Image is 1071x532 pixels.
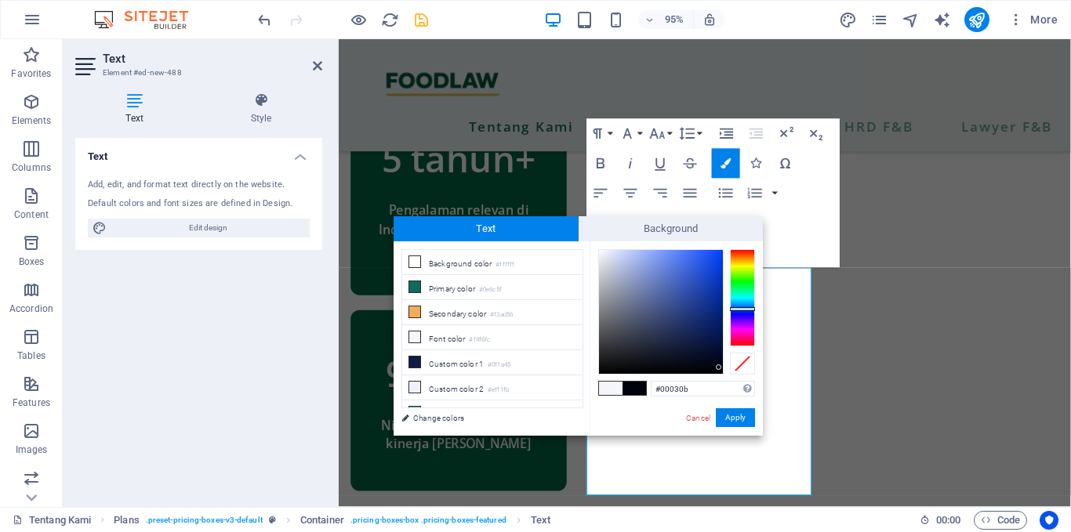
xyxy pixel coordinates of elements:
[974,511,1027,530] button: Code
[587,208,615,237] button: Insert Link
[712,148,740,178] button: Colors
[699,208,727,237] button: HTML
[870,11,888,29] i: Pages (Ctrl+Alt+S)
[703,13,717,27] i: On resize automatically adjust zoom level to fit chosen device.
[638,10,694,29] button: 95%
[469,335,490,346] small: #f4f6fc
[16,443,48,456] p: Images
[88,219,310,237] button: Edit design
[684,412,712,424] a: Cancel
[11,67,51,80] p: Favorites
[677,118,705,148] button: Line Height
[490,309,513,320] small: #f3ad56
[402,400,583,425] li: Custom color 3
[677,208,698,237] button: Data Bindings
[103,52,322,66] h2: Text
[17,349,45,362] p: Tables
[256,11,274,29] i: Undo: Move elements (Ctrl+Z)
[394,216,579,241] span: Text
[146,511,263,530] span: . preset-pricing-boxes-v3-default
[713,118,741,148] button: Increase Indent
[1002,7,1064,32] button: More
[488,360,510,371] small: #0f1a45
[200,92,322,125] h4: Style
[269,516,276,524] i: This element is a customizable preset
[402,375,583,400] li: Custom color 2
[772,118,801,148] button: Superscript
[617,118,645,148] button: Font Family
[587,178,615,208] button: Align Left
[88,179,310,192] div: Add, edit, and format text directly on the website.
[741,178,769,208] button: Ordered List
[677,178,705,208] button: Align Justify
[647,178,675,208] button: Align Right
[103,66,291,80] h3: Element #ed-new-488
[412,10,430,29] button: save
[114,511,139,530] span: Click to select. Double-click to edit
[839,11,857,29] i: Design (Ctrl+Alt+Y)
[12,114,52,127] p: Elements
[964,7,989,32] button: publish
[13,511,91,530] a: Click to cancel selection. Double-click to open Pages
[394,408,575,428] a: Change colors
[496,259,514,270] small: #ffffff
[839,10,858,29] button: design
[933,10,952,29] button: text_generator
[402,275,583,300] li: Primary color
[802,118,830,148] button: Subscript
[111,219,305,237] span: Edit design
[1008,12,1058,27] span: More
[617,208,645,237] button: Insert Table
[617,178,645,208] button: Align Center
[19,255,45,268] p: Boxes
[75,138,322,166] h4: Text
[647,118,675,148] button: Font Size
[716,408,755,427] button: Apply
[742,118,771,148] button: Decrease Indent
[402,350,583,375] li: Custom color 1
[902,10,920,29] button: navigator
[488,385,509,396] small: #eff1fb
[870,10,889,29] button: pages
[587,118,615,148] button: Paragraph Format
[88,197,310,211] div: Default colors and font sizes are defined in Design.
[617,148,645,178] button: Italic (Ctrl+I)
[14,208,49,221] p: Content
[587,148,615,178] button: Bold (Ctrl+B)
[1040,511,1058,530] button: Usercentrics
[902,11,920,29] i: Navigator
[350,511,506,530] span: . pricing-boxes-box .pricing-boxes-featured
[647,148,675,178] button: Underline (Ctrl+U)
[933,11,951,29] i: AI Writer
[599,382,623,395] span: #f4f6fc
[255,10,274,29] button: undo
[402,325,583,350] li: Font color
[114,511,550,530] nav: breadcrumb
[968,11,986,29] i: Publish
[13,396,50,409] p: Features
[662,10,687,29] h6: 95%
[712,178,740,208] button: Unordered List
[742,148,770,178] button: Icons
[300,511,344,530] span: Click to select. Double-click to edit
[579,216,764,241] span: Background
[771,148,800,178] button: Special Characters
[647,208,675,237] button: Clear Formatting
[479,284,502,295] small: #0e6c5f
[402,300,583,325] li: Secondary color
[9,302,53,315] p: Accordion
[730,353,755,375] div: Clear Color Selection
[412,11,430,29] i: Save (Ctrl+S)
[380,10,399,29] button: reload
[402,250,583,275] li: Background color
[623,382,646,395] span: #00030b
[531,511,550,530] span: Click to select. Double-click to edit
[75,92,200,125] h4: Text
[947,514,949,526] span: :
[677,148,705,178] button: Strikethrough
[981,511,1020,530] span: Code
[90,10,208,29] img: Editor Logo
[12,161,51,174] p: Columns
[936,511,960,530] span: 00 00
[769,178,781,208] button: Ordered List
